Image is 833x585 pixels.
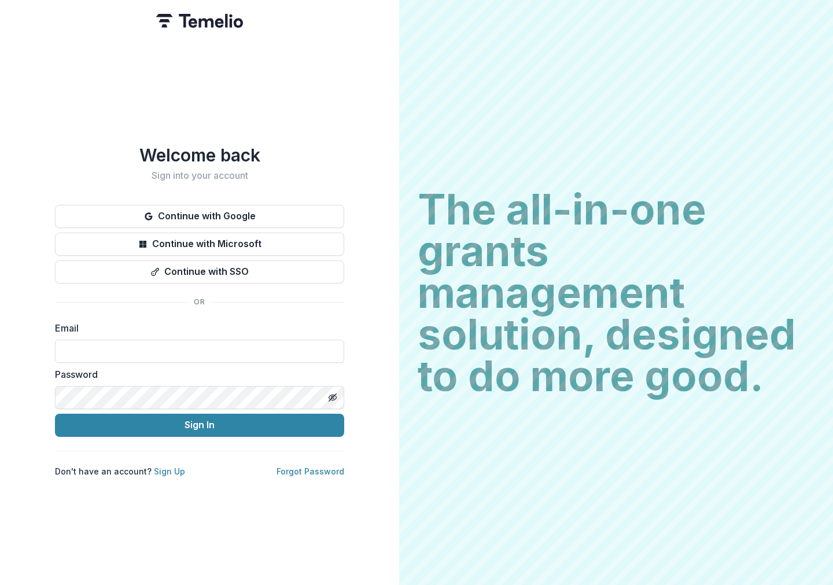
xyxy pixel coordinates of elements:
button: Continue with Microsoft [55,233,344,256]
label: Password [55,367,337,381]
button: Continue with SSO [55,260,344,284]
a: Sign Up [154,466,185,476]
label: Email [55,321,337,335]
a: Forgot Password [277,466,344,476]
h1: Welcome back [55,145,344,165]
button: Toggle password visibility [323,388,342,407]
img: Temelio [156,14,243,28]
button: Continue with Google [55,205,344,228]
h2: Sign into your account [55,170,344,181]
p: Don't have an account? [55,465,185,477]
button: Sign In [55,414,344,437]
